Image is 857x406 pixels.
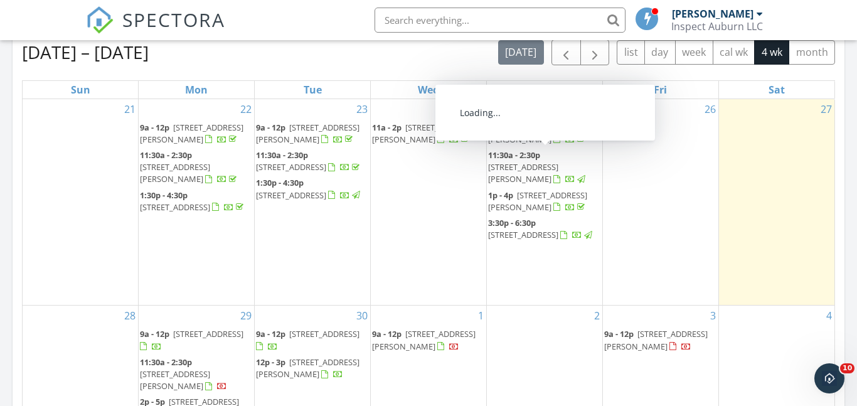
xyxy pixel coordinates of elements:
[651,81,669,99] a: Friday
[498,40,544,65] button: [DATE]
[256,120,369,147] a: 9a - 12p [STREET_ADDRESS][PERSON_NAME]
[488,217,536,228] span: 3:30p - 6:30p
[256,122,359,145] span: [STREET_ADDRESS][PERSON_NAME]
[488,229,558,240] span: [STREET_ADDRESS]
[672,8,753,20] div: [PERSON_NAME]
[140,161,210,184] span: [STREET_ADDRESS][PERSON_NAME]
[671,20,763,33] div: Inspect Auburn LLC
[488,122,518,133] span: 9a - 12p
[602,99,718,306] td: Go to September 26, 2025
[256,327,369,354] a: 9a - 12p [STREET_ADDRESS]
[256,122,285,133] span: 9a - 12p
[532,81,556,99] a: Thursday
[86,17,225,43] a: SPECTORA
[140,328,169,339] span: 9a - 12p
[256,190,326,201] span: [STREET_ADDRESS]
[488,122,592,145] a: 9a - 12p [STREET_ADDRESS][PERSON_NAME]
[488,190,587,213] span: [STREET_ADDRESS][PERSON_NAME]
[604,327,717,354] a: 9a - 12p [STREET_ADDRESS][PERSON_NAME]
[256,149,362,173] a: 11:30a - 2:30p [STREET_ADDRESS]
[415,81,442,99] a: Wednesday
[644,40,676,65] button: day
[604,328,634,339] span: 9a - 12p
[604,328,708,351] span: [STREET_ADDRESS][PERSON_NAME]
[476,306,486,326] a: Go to October 1, 2025
[488,190,513,201] span: 1p - 4p
[256,328,359,351] a: 9a - 12p [STREET_ADDRESS]
[140,327,253,354] a: 9a - 12p [STREET_ADDRESS]
[488,161,558,184] span: [STREET_ADDRESS][PERSON_NAME]
[122,306,138,326] a: Go to September 28, 2025
[140,190,246,213] a: 1:30p - 4:30p [STREET_ADDRESS]
[68,81,93,99] a: Sunday
[256,122,359,145] a: 9a - 12p [STREET_ADDRESS][PERSON_NAME]
[470,99,486,119] a: Go to September 24, 2025
[371,99,487,306] td: Go to September 24, 2025
[140,190,188,201] span: 1:30p - 4:30p
[488,122,592,145] span: [STREET_ADDRESS][PERSON_NAME]
[86,6,114,34] img: The Best Home Inspection Software - Spectora
[256,148,369,175] a: 11:30a - 2:30p [STREET_ADDRESS]
[702,99,718,119] a: Go to September 26, 2025
[372,327,485,354] a: 9a - 12p [STREET_ADDRESS][PERSON_NAME]
[586,99,602,119] a: Go to September 25, 2025
[375,8,625,33] input: Search everything...
[140,122,243,145] a: 9a - 12p [STREET_ADDRESS][PERSON_NAME]
[372,122,476,145] a: 11a - 2p [STREET_ADDRESS][PERSON_NAME]
[354,306,370,326] a: Go to September 30, 2025
[140,356,227,392] a: 11:30a - 2:30p [STREET_ADDRESS][PERSON_NAME]
[617,40,645,65] button: list
[140,148,253,188] a: 11:30a - 2:30p [STREET_ADDRESS][PERSON_NAME]
[824,306,834,326] a: Go to October 4, 2025
[255,99,371,306] td: Go to September 23, 2025
[488,149,587,184] a: 11:30a - 2:30p [STREET_ADDRESS][PERSON_NAME]
[488,148,601,188] a: 11:30a - 2:30p [STREET_ADDRESS][PERSON_NAME]
[140,149,239,184] a: 11:30a - 2:30p [STREET_ADDRESS][PERSON_NAME]
[23,99,139,306] td: Go to September 21, 2025
[122,99,138,119] a: Go to September 21, 2025
[372,122,402,133] span: 11a - 2p
[140,188,253,215] a: 1:30p - 4:30p [STREET_ADDRESS]
[22,40,149,65] h2: [DATE] – [DATE]
[256,177,362,200] a: 1:30p - 4:30p [STREET_ADDRESS]
[488,190,587,213] a: 1p - 4p [STREET_ADDRESS][PERSON_NAME]
[238,306,254,326] a: Go to September 29, 2025
[592,306,602,326] a: Go to October 2, 2025
[173,328,243,339] span: [STREET_ADDRESS]
[754,40,789,65] button: 4 wk
[256,328,285,339] span: 9a - 12p
[580,40,610,65] button: Next
[122,6,225,33] span: SPECTORA
[840,363,854,373] span: 10
[814,363,844,393] iframe: Intercom live chat
[488,149,540,161] span: 11:30a - 2:30p
[486,99,602,306] td: Go to September 25, 2025
[551,40,581,65] button: Previous
[372,328,476,351] span: [STREET_ADDRESS][PERSON_NAME]
[256,177,304,188] span: 1:30p - 4:30p
[354,99,370,119] a: Go to September 23, 2025
[675,40,713,65] button: week
[256,149,308,161] span: 11:30a - 2:30p
[372,122,476,145] span: [STREET_ADDRESS][PERSON_NAME]
[256,356,359,380] span: [STREET_ADDRESS][PERSON_NAME]
[372,328,476,351] a: 9a - 12p [STREET_ADDRESS][PERSON_NAME]
[372,328,402,339] span: 9a - 12p
[256,176,369,203] a: 1:30p - 4:30p [STREET_ADDRESS]
[256,161,326,173] span: [STREET_ADDRESS]
[256,355,369,382] a: 12p - 3p [STREET_ADDRESS][PERSON_NAME]
[789,40,835,65] button: month
[238,99,254,119] a: Go to September 22, 2025
[708,306,718,326] a: Go to October 3, 2025
[140,122,243,145] span: [STREET_ADDRESS][PERSON_NAME]
[139,99,255,306] td: Go to September 22, 2025
[488,216,601,243] a: 3:30p - 6:30p [STREET_ADDRESS]
[301,81,324,99] a: Tuesday
[140,120,253,147] a: 9a - 12p [STREET_ADDRESS][PERSON_NAME]
[604,328,708,351] a: 9a - 12p [STREET_ADDRESS][PERSON_NAME]
[818,99,834,119] a: Go to September 27, 2025
[140,201,210,213] span: [STREET_ADDRESS]
[140,356,192,368] span: 11:30a - 2:30p
[488,188,601,215] a: 1p - 4p [STREET_ADDRESS][PERSON_NAME]
[140,368,210,392] span: [STREET_ADDRESS][PERSON_NAME]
